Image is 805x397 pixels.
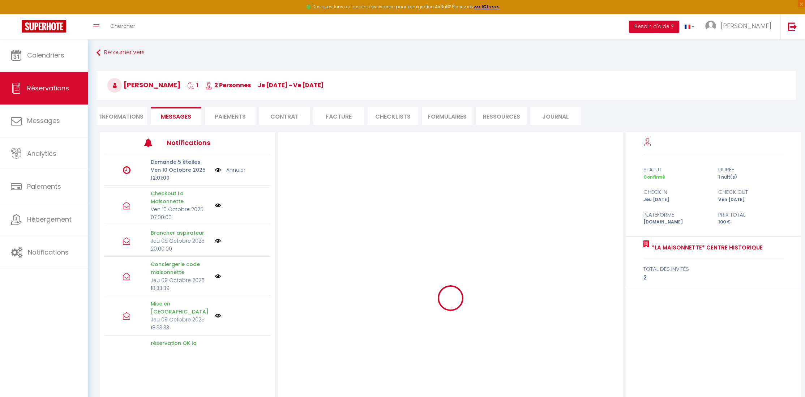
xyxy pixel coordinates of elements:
[638,165,713,174] div: statut
[205,81,251,89] span: 2 Personnes
[97,107,147,125] li: Informations
[27,116,60,125] span: Messages
[638,219,713,226] div: [DOMAIN_NAME]
[105,14,141,39] a: Chercher
[474,4,499,10] a: >>> ICI <<<<
[638,188,713,196] div: check in
[215,313,221,319] img: NO IMAGE
[530,107,581,125] li: Journal
[700,14,780,39] a: ... [PERSON_NAME]
[714,210,788,219] div: Prix total
[215,166,221,174] img: NO IMAGE
[422,107,472,125] li: FORMULAIRES
[215,273,221,279] img: NO IMAGE
[151,229,210,237] p: Brancher aspirateur
[205,107,256,125] li: Paiements
[27,84,69,93] span: Réservations
[313,107,364,125] li: Facture
[151,237,210,253] p: Jeu 09 Octobre 2025 20:00:00
[151,158,210,166] p: Demande 5 étoiles
[151,166,210,182] p: Ven 10 Octobre 2025 12:01:00
[27,182,61,191] span: Paiements
[27,215,72,224] span: Hébergement
[649,243,763,252] a: *La Maisonnette* Centre Historique
[167,135,236,151] h3: Notifications
[110,22,135,30] span: Chercher
[788,22,797,31] img: logout
[714,174,788,181] div: 1 nuit(s)
[258,81,324,89] span: je [DATE] - ve [DATE]
[215,238,221,244] img: NO IMAGE
[714,219,788,226] div: 100 €
[629,21,679,33] button: Besoin d'aide ?
[27,51,64,60] span: Calendriers
[151,189,210,205] p: Checkout La Maisonnette
[368,107,418,125] li: CHECKLISTS
[643,265,784,273] div: total des invités
[151,339,210,355] p: réservation OK la maisonnette Airbnb
[714,165,788,174] div: durée
[705,21,716,31] img: ...
[721,21,771,30] span: [PERSON_NAME]
[27,149,56,158] span: Analytics
[151,205,210,221] p: Ven 10 Octobre 2025 07:00:00
[259,107,310,125] li: Contrat
[151,300,210,316] p: Mise en [GEOGRAPHIC_DATA]
[97,46,796,59] a: Retourner vers
[22,20,66,33] img: Super Booking
[215,202,221,208] img: NO IMAGE
[151,260,210,276] p: Conciergerie code maisonnette
[643,174,665,180] span: Confirmé
[476,107,527,125] li: Ressources
[638,210,713,219] div: Plateforme
[107,80,180,89] span: [PERSON_NAME]
[643,273,784,282] div: 2
[187,81,198,89] span: 1
[714,196,788,203] div: Ven [DATE]
[151,316,210,332] p: Jeu 09 Octobre 2025 18:33:33
[28,248,69,257] span: Notifications
[226,166,245,174] a: Annuler
[638,196,713,203] div: Jeu [DATE]
[151,276,210,292] p: Jeu 09 Octobre 2025 18:33:39
[714,188,788,196] div: check out
[161,112,191,121] span: Messages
